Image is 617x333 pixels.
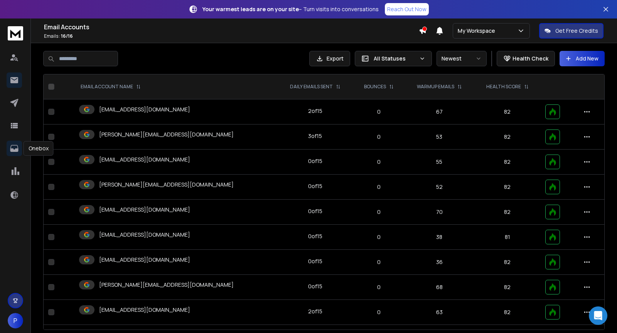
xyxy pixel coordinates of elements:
[486,84,521,90] p: HEALTH SCORE
[458,27,498,35] p: My Workspace
[24,141,54,156] div: Onebox
[364,84,386,90] p: BOUNCES
[8,26,23,40] img: logo
[387,5,427,13] p: Reach Out Now
[202,5,379,13] p: – Turn visits into conversations
[555,27,598,35] p: Get Free Credits
[290,84,333,90] p: DAILY EMAILS SENT
[44,33,419,39] p: Emails :
[8,313,23,328] button: P
[81,84,141,90] div: EMAIL ACCOUNT NAME
[539,23,604,39] button: Get Free Credits
[417,84,454,90] p: WARMUP EMAILS
[61,33,73,39] span: 16 / 16
[202,5,299,13] strong: Your warmest leads are on your site
[44,22,419,32] h1: Email Accounts
[385,3,429,15] a: Reach Out Now
[589,306,607,325] div: Open Intercom Messenger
